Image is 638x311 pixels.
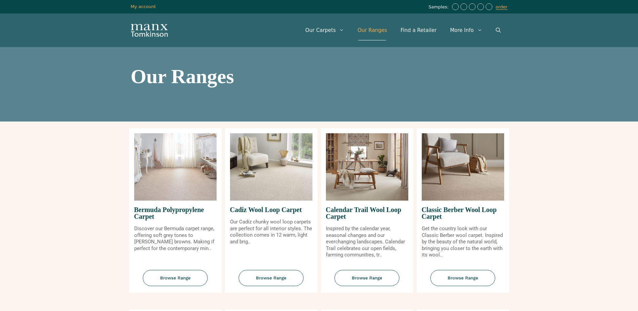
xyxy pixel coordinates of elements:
span: Cadiz Wool Loop Carpet [230,201,312,219]
a: More Info [443,20,489,40]
a: Our Ranges [351,20,394,40]
a: Browse Range [129,270,222,293]
a: order [496,4,508,10]
img: Manx Tomkinson [131,24,168,37]
p: Discover our Bermuda carpet range, offering soft grey tones to [PERSON_NAME] browns. Making if pe... [134,226,217,252]
p: Our Cadiz chunky wool loop carpets are perfect for all interior styles. The collection comes in 1... [230,219,312,245]
a: Browse Range [225,270,317,293]
nav: Primary [299,20,508,40]
a: My account [131,4,156,9]
span: Classic Berber Wool Loop Carpet [422,201,504,226]
span: Calendar Trail Wool Loop Carpet [326,201,408,226]
span: Samples: [428,4,450,10]
span: Bermuda Polypropylene Carpet [134,201,217,226]
img: Calendar Trail Wool Loop Carpet [326,133,408,201]
a: Browse Range [321,270,413,293]
p: Inspired by the calendar year, seasonal changes and our everchanging landscapes. Calendar Trail c... [326,226,408,258]
img: Bermuda Polypropylene Carpet [134,133,217,201]
a: Find a Retailer [394,20,443,40]
p: Get the country look with our Classic Berber wool carpet. Inspired by the beauty of the natural w... [422,226,504,258]
img: Cadiz Wool Loop Carpet [230,133,312,201]
span: Browse Range [335,270,400,286]
span: Browse Range [143,270,208,286]
h1: Our Ranges [131,66,508,87]
span: Browse Range [430,270,495,286]
a: Our Carpets [299,20,351,40]
a: Open Search Bar [489,20,508,40]
a: Browse Range [417,270,509,293]
img: Classic Berber Wool Loop Carpet [422,133,504,201]
span: Browse Range [239,270,304,286]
